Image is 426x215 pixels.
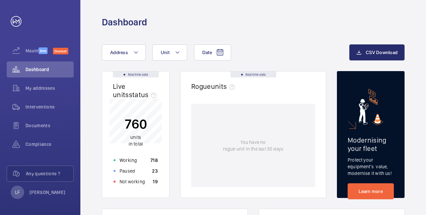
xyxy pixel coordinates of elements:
[194,44,231,60] button: Date
[53,48,68,54] span: Discover
[25,122,74,129] span: Documents
[129,90,159,99] span: status
[25,66,74,73] span: Dashboard
[211,82,238,90] span: units
[15,189,20,196] p: LF
[150,157,158,164] p: 718
[152,168,158,174] p: 23
[161,50,169,55] span: Unit
[125,116,147,132] p: 760
[39,47,48,54] span: Beta
[349,44,405,60] button: CSV Download
[348,183,394,199] a: Learn more
[348,157,394,177] p: Protect your equipment's value, modernise it with us!
[202,50,212,55] span: Date
[113,71,159,77] div: Real time data
[223,139,283,152] p: You have no rogue unit in the last 30 days
[366,50,398,55] span: CSV Download
[25,47,39,54] span: Maximize
[152,44,187,60] button: Unit
[120,168,135,174] p: Paused
[102,16,147,28] h1: Dashboard
[191,82,237,90] h2: Rogue
[120,178,145,185] p: Not working
[102,44,146,60] button: Address
[230,71,276,77] div: Real time data
[25,103,74,110] span: Interventions
[110,50,128,55] span: Address
[26,170,73,177] span: Any questions ?
[348,136,394,153] h2: Modernising your fleet
[25,141,74,148] span: Compliance
[359,89,383,125] img: marketing-card.svg
[130,135,141,140] span: units
[113,82,159,99] h2: Live units
[25,85,74,91] span: My addresses
[153,178,158,185] p: 19
[125,134,147,147] p: in total
[120,157,137,164] p: Working
[29,189,66,196] p: [PERSON_NAME]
